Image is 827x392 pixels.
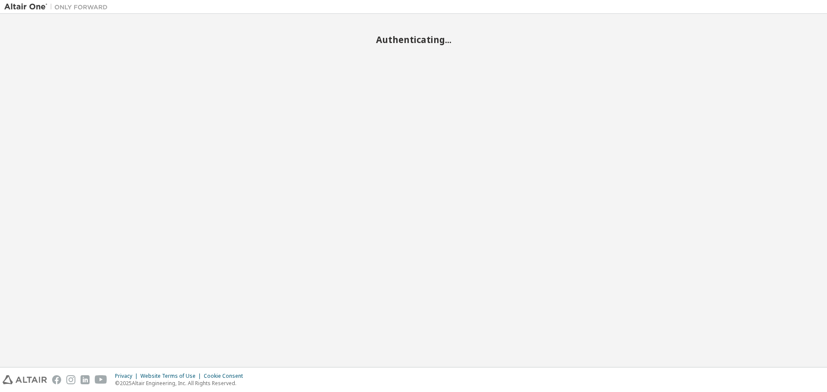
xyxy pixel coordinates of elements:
img: youtube.svg [95,375,107,384]
div: Cookie Consent [204,373,248,380]
p: © 2025 Altair Engineering, Inc. All Rights Reserved. [115,380,248,387]
img: Altair One [4,3,112,11]
img: altair_logo.svg [3,375,47,384]
img: instagram.svg [66,375,75,384]
div: Privacy [115,373,140,380]
img: facebook.svg [52,375,61,384]
h2: Authenticating... [4,34,823,45]
img: linkedin.svg [81,375,90,384]
div: Website Terms of Use [140,373,204,380]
